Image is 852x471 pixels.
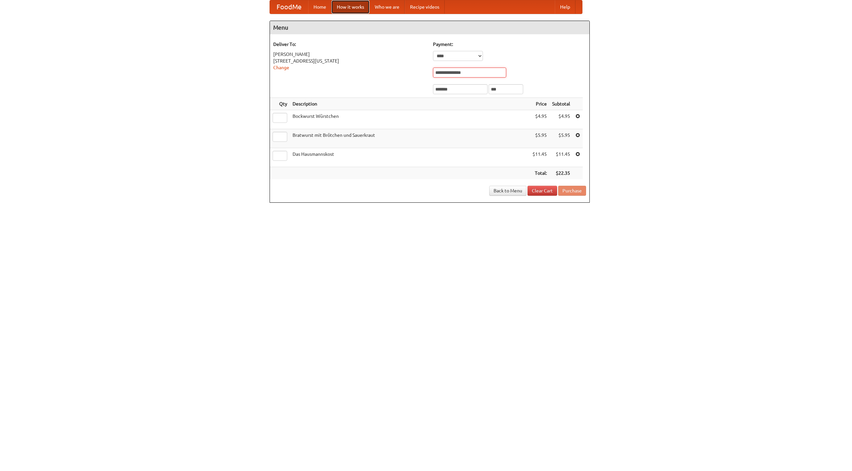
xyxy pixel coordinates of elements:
[530,98,549,110] th: Price
[530,129,549,148] td: $5.95
[270,0,308,14] a: FoodMe
[270,21,589,34] h4: Menu
[555,0,575,14] a: Help
[549,129,573,148] td: $5.95
[549,148,573,167] td: $11.45
[530,167,549,179] th: Total:
[290,110,530,129] td: Bockwurst Würstchen
[369,0,405,14] a: Who we are
[549,167,573,179] th: $22.35
[308,0,331,14] a: Home
[290,129,530,148] td: Bratwurst mit Brötchen und Sauerkraut
[270,98,290,110] th: Qty
[273,51,426,58] div: [PERSON_NAME]
[331,0,369,14] a: How it works
[558,186,586,196] button: Purchase
[273,41,426,48] h5: Deliver To:
[273,58,426,64] div: [STREET_ADDRESS][US_STATE]
[530,110,549,129] td: $4.95
[273,65,289,70] a: Change
[433,41,586,48] h5: Payment:
[549,110,573,129] td: $4.95
[528,186,557,196] a: Clear Cart
[290,148,530,167] td: Das Hausmannskost
[405,0,445,14] a: Recipe videos
[549,98,573,110] th: Subtotal
[530,148,549,167] td: $11.45
[290,98,530,110] th: Description
[489,186,527,196] a: Back to Menu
